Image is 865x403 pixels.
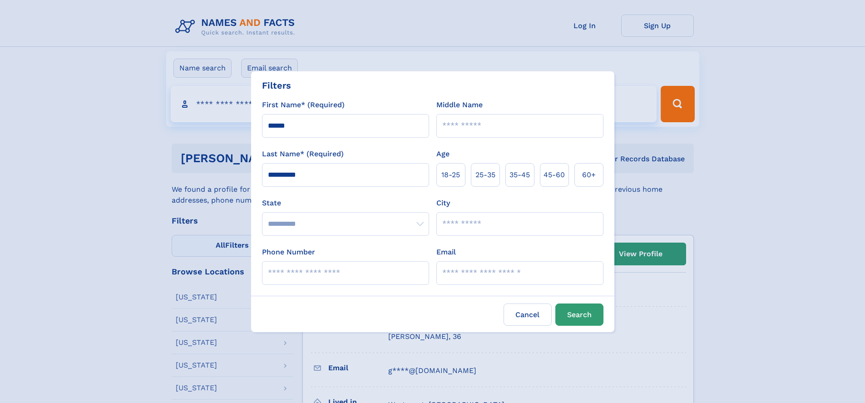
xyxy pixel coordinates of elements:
[262,100,345,110] label: First Name* (Required)
[436,247,456,258] label: Email
[582,169,596,180] span: 60+
[262,79,291,92] div: Filters
[555,303,603,326] button: Search
[262,149,344,159] label: Last Name* (Required)
[262,247,315,258] label: Phone Number
[262,198,429,209] label: State
[436,149,450,159] label: Age
[544,169,565,180] span: 45‑60
[475,169,495,180] span: 25‑35
[504,303,552,326] label: Cancel
[436,100,483,110] label: Middle Name
[436,198,450,209] label: City
[509,169,530,180] span: 35‑45
[441,169,460,180] span: 18‑25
